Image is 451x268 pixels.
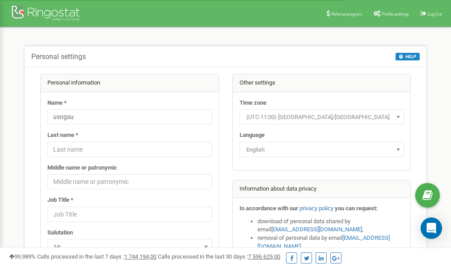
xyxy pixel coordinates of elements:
span: (UTC-11:00) Pacific/Midway [243,111,401,123]
label: Name * [47,99,67,107]
h5: Personal settings [31,53,86,61]
span: 99,989% [9,253,36,260]
label: Last name * [47,131,78,140]
input: Middle name or patronymic [47,174,212,189]
a: [EMAIL_ADDRESS][DOMAIN_NAME] [271,226,362,233]
strong: In accordance with our [240,205,298,212]
span: Mr. [51,241,209,253]
span: Calls processed in the last 7 days : [37,253,156,260]
input: Name [47,109,212,124]
span: Mr. [47,239,212,254]
span: Referral program [331,12,362,17]
span: Profile settings [382,12,409,17]
label: Language [240,131,265,140]
button: HELP [396,53,420,60]
li: download of personal data shared by email , [257,217,404,234]
div: Other settings [233,74,411,92]
li: removal of personal data by email , [257,234,404,251]
label: Time zone [240,99,266,107]
label: Middle name or patronymic [47,164,117,172]
strong: you can request: [335,205,378,212]
span: Calls processed in the last 30 days : [158,253,280,260]
span: (UTC-11:00) Pacific/Midway [240,109,404,124]
input: Last name [47,142,212,157]
a: privacy policy [299,205,333,212]
div: Personal information [41,74,219,92]
div: Open Intercom Messenger [421,217,442,239]
span: English [243,144,401,156]
u: 1 744 194,00 [124,253,156,260]
label: Salutation [47,229,73,237]
div: Information about data privacy [233,180,411,198]
span: English [240,142,404,157]
input: Job Title [47,207,212,222]
u: 7 596 625,00 [248,253,280,260]
label: Job Title * [47,196,73,204]
span: Log Out [428,12,442,17]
